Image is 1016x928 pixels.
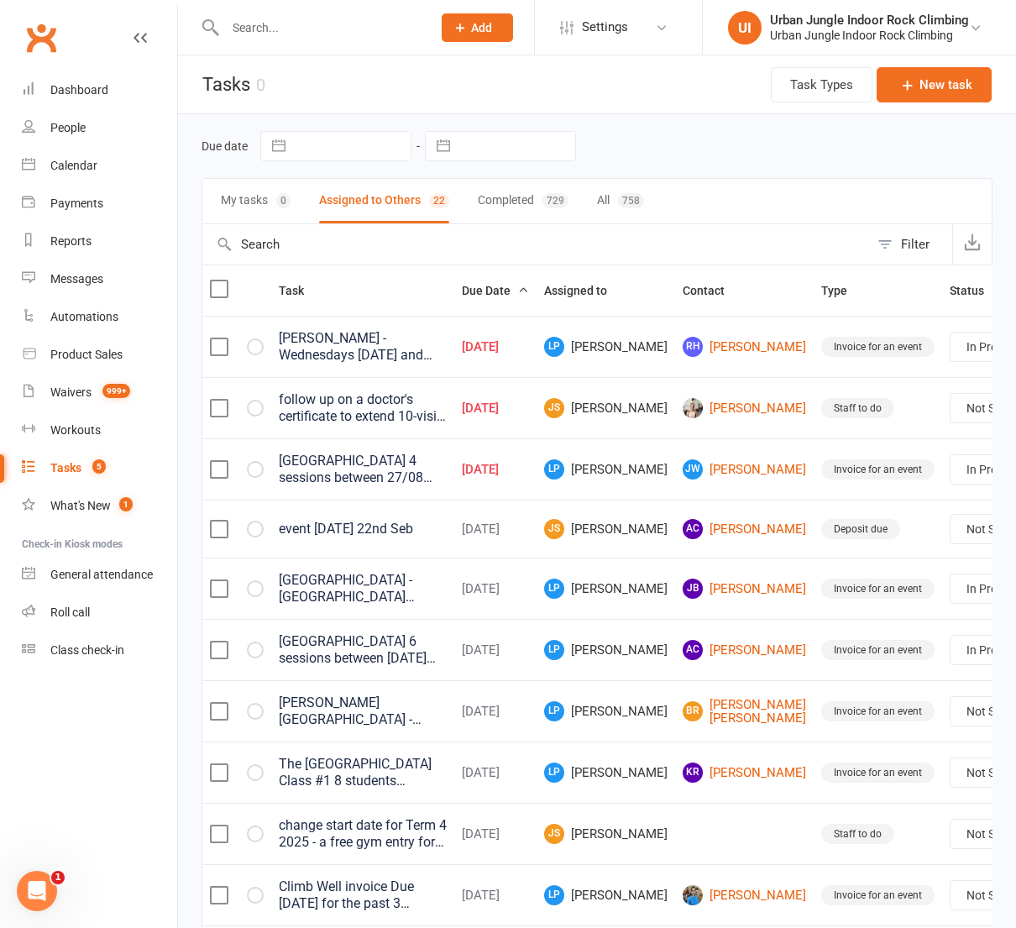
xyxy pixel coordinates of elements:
[683,640,806,660] a: AC[PERSON_NAME]
[544,579,668,599] span: [PERSON_NAME]
[821,701,935,721] div: Invoice for an event
[544,885,668,905] span: [PERSON_NAME]
[901,234,930,254] div: Filter
[22,223,177,260] a: Reports
[771,67,872,102] button: Task Types
[442,13,513,42] button: Add
[462,284,529,297] span: Due Date
[683,337,703,357] span: RH
[17,871,57,911] iframe: Intercom live chat
[20,17,62,59] a: Clubworx
[22,374,177,412] a: Waivers 999+
[22,71,177,109] a: Dashboard
[50,272,103,286] div: Messages
[877,67,992,102] button: New task
[22,632,177,669] a: Class kiosk mode
[683,640,703,660] span: AC
[50,121,86,134] div: People
[683,398,806,418] a: [PERSON_NAME]
[683,284,743,297] span: Contact
[279,756,447,789] div: The [GEOGRAPHIC_DATA] Class #1 8 students (minimum charge waived) 5 sessions, all 8:50 - 9:50am [...
[462,463,529,477] div: [DATE]
[683,885,703,905] img: David Barretto
[544,824,564,844] span: JS
[683,701,703,721] span: BR
[22,298,177,336] a: Automations
[119,497,133,511] span: 1
[821,284,866,297] span: Type
[683,398,703,418] img: Ema Saikovski
[683,579,806,599] a: JB[PERSON_NAME]
[544,885,564,905] span: LP
[544,459,668,480] span: [PERSON_NAME]
[821,763,935,783] div: Invoice for an event
[683,337,806,357] a: RH[PERSON_NAME]
[770,13,969,28] div: Urban Jungle Indoor Rock Climbing
[221,179,291,223] button: My tasks0
[22,594,177,632] a: Roll call
[279,453,447,486] div: [GEOGRAPHIC_DATA] 4 sessions between 27/08 and 17/09 27/08 - noshow, agreed to waive the no-show ...
[821,519,900,539] div: Deposit due
[869,224,952,265] button: Filter
[821,579,935,599] div: Invoice for an event
[821,885,935,905] div: Invoice for an event
[950,284,1003,297] span: Status
[22,412,177,449] a: Workouts
[279,633,447,667] div: [GEOGRAPHIC_DATA] 6 sessions between [DATE] and [DATE]
[279,391,447,425] div: follow up on a doctor's certificate to extend 10-visit pass + add attendance on 15/09
[256,75,265,95] div: 0
[220,16,420,39] input: Search...
[50,159,97,172] div: Calendar
[22,185,177,223] a: Payments
[462,827,529,841] div: [DATE]
[462,705,529,719] div: [DATE]
[462,522,529,537] div: [DATE]
[279,817,447,851] div: change start date for Term 4 2025 - a free gym entry for enrolled students
[544,579,564,599] span: LP
[51,871,65,884] span: 1
[22,260,177,298] a: Messages
[544,701,564,721] span: LP
[279,330,447,364] div: [PERSON_NAME] - Wednesdays [DATE] and [DATE] from 1:45 to 2:45 pm, for a total of 8 sessions.
[22,449,177,487] a: Tasks 5
[544,519,668,539] span: [PERSON_NAME]
[22,147,177,185] a: Calendar
[544,763,668,783] span: [PERSON_NAME]
[202,224,869,265] input: Search
[279,521,447,537] div: event [DATE] 22nd Seb
[582,8,628,46] span: Settings
[728,11,762,45] div: UI
[279,878,447,912] div: Climb Well invoice Due [DATE] for the past 3 months
[92,459,106,474] span: 5
[50,234,92,248] div: Reports
[544,640,564,660] span: LP
[279,284,322,297] span: Task
[50,568,153,581] div: General attendance
[544,824,668,844] span: [PERSON_NAME]
[202,139,248,153] label: Due date
[50,83,108,97] div: Dashboard
[22,556,177,594] a: General attendance kiosk mode
[462,340,529,354] div: [DATE]
[22,336,177,374] a: Product Sales
[544,763,564,783] span: LP
[544,280,626,301] button: Assigned to
[683,280,743,301] button: Contact
[50,423,101,437] div: Workouts
[462,643,529,658] div: [DATE]
[429,193,449,208] div: 22
[770,28,969,43] div: Urban Jungle Indoor Rock Climbing
[50,348,123,361] div: Product Sales
[178,55,265,113] h1: Tasks
[462,766,529,780] div: [DATE]
[462,401,529,416] div: [DATE]
[462,280,529,301] button: Due Date
[544,337,668,357] span: [PERSON_NAME]
[544,398,668,418] span: [PERSON_NAME]
[683,763,703,783] span: KR
[683,763,806,783] a: KR[PERSON_NAME]
[821,640,935,660] div: Invoice for an event
[542,193,568,208] div: 729
[50,385,92,399] div: Waivers
[683,519,806,539] a: AC[PERSON_NAME]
